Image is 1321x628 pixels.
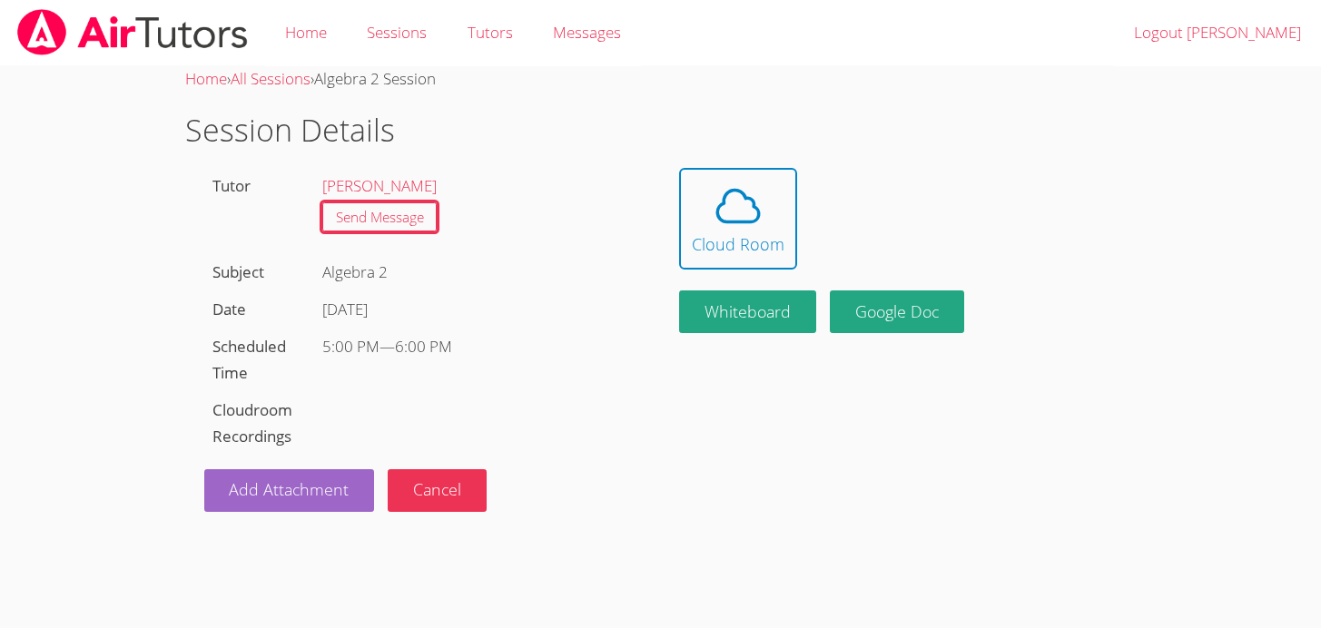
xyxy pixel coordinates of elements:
[679,168,797,270] button: Cloud Room
[692,231,784,257] div: Cloud Room
[185,68,227,89] a: Home
[212,175,251,196] label: Tutor
[322,336,380,357] span: 5:00 PM
[212,336,286,383] label: Scheduled Time
[231,68,311,89] a: All Sessions
[322,175,437,196] a: [PERSON_NAME]
[313,254,641,291] div: Algebra 2
[314,68,436,89] span: Algebra 2 Session
[322,334,633,360] div: —
[212,261,264,282] label: Subject
[322,202,438,232] a: Send Message
[679,290,816,333] button: Whiteboard
[388,469,487,512] button: Cancel
[553,22,621,43] span: Messages
[185,66,1137,93] div: › ›
[395,336,452,357] span: 6:00 PM
[204,469,375,512] a: Add Attachment
[212,399,292,446] label: Cloudroom Recordings
[212,299,246,319] label: Date
[185,107,1137,153] h1: Session Details
[830,290,964,333] a: Google Doc
[15,9,250,55] img: airtutors_banner-c4298cdbf04f3fff15de1276eac7730deb9818008684d7c2e4769d2f7ddbe033.png
[322,297,633,323] div: [DATE]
